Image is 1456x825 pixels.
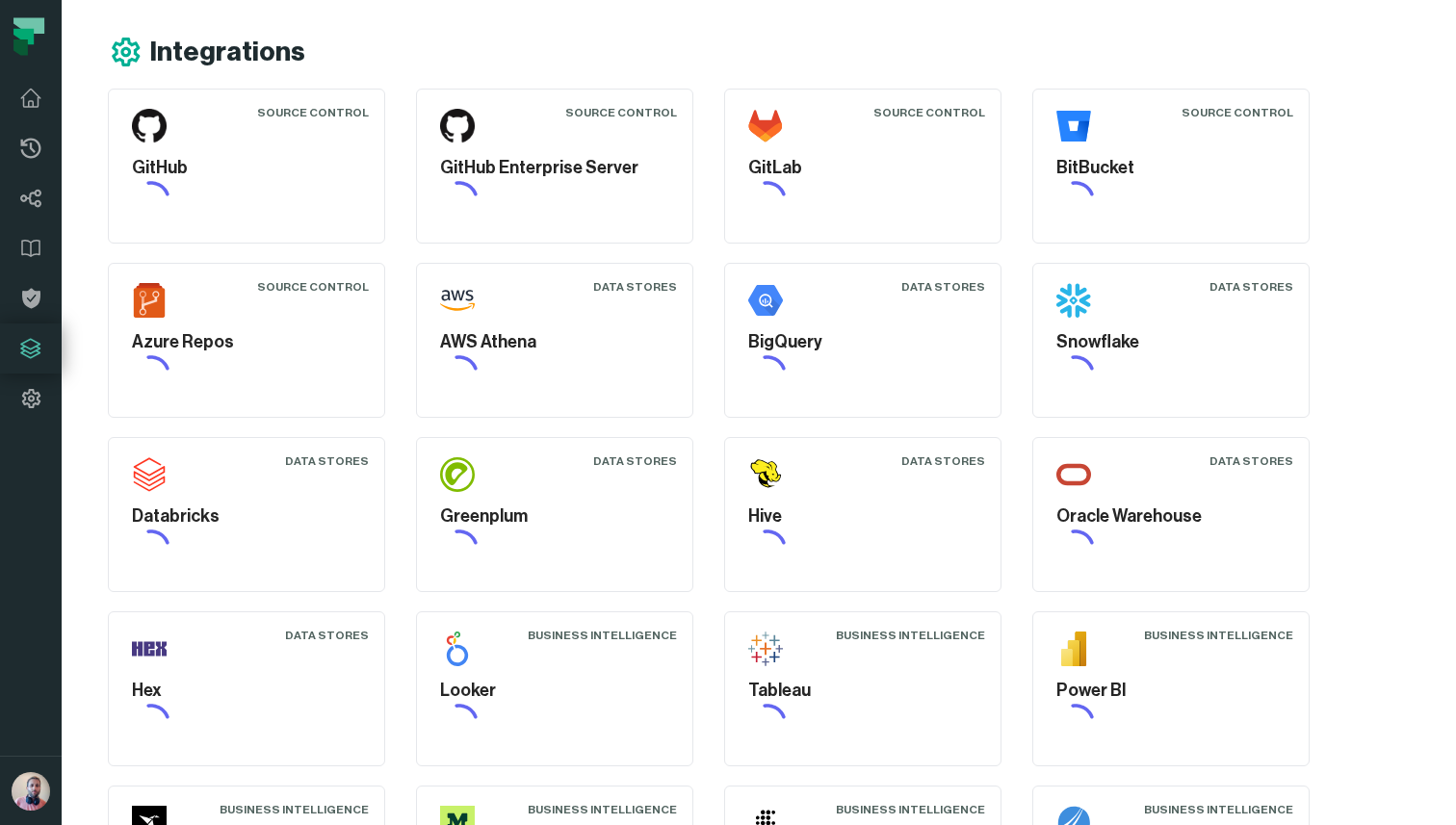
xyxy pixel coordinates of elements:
div: Business Intelligence [836,802,985,817]
div: Business Intelligence [1144,802,1293,817]
div: Source Control [257,279,369,295]
div: Data Stores [285,453,369,469]
div: Source Control [565,105,677,120]
img: BitBucket [1056,109,1091,143]
img: GitHub [132,109,167,143]
img: AWS Athena [440,283,475,318]
h5: Oracle Warehouse [1056,503,1286,529]
img: BigQuery [748,283,783,318]
h5: Azure Repos [132,329,361,355]
img: Snowflake [1056,283,1091,318]
div: Data Stores [593,453,677,469]
h5: BitBucket [1056,155,1286,181]
h5: Databricks [132,503,361,529]
img: Tableau [748,632,783,666]
img: Oracle Warehouse [1056,457,1091,492]
div: Business Intelligence [528,802,677,817]
img: Hex [132,632,167,666]
h5: Looker [440,678,669,704]
div: Source Control [873,105,985,120]
img: Greenplum [440,457,475,492]
h5: Greenplum [440,503,669,529]
h5: GitLab [748,155,977,181]
div: Data Stores [901,453,985,469]
img: GitHub Enterprise Server [440,109,475,143]
h5: Hive [748,503,977,529]
div: Business Intelligence [220,802,369,817]
h5: Tableau [748,678,977,704]
div: Data Stores [1209,279,1293,295]
h5: GitHub Enterprise Server [440,155,669,181]
div: Data Stores [901,279,985,295]
div: Source Control [257,105,369,120]
h5: Snowflake [1056,329,1286,355]
h5: Power BI [1056,678,1286,704]
img: Power BI [1056,632,1091,666]
h5: GitHub [132,155,361,181]
div: Business Intelligence [1144,628,1293,643]
h5: AWS Athena [440,329,669,355]
img: GitLab [748,109,783,143]
img: avatar of Idan Shabi [12,772,50,811]
h5: Hex [132,678,361,704]
h5: BigQuery [748,329,977,355]
div: Data Stores [593,279,677,295]
div: Business Intelligence [528,628,677,643]
img: Databricks [132,457,167,492]
div: Data Stores [1209,453,1293,469]
div: Source Control [1182,105,1293,120]
h1: Integrations [150,36,305,69]
div: Data Stores [285,628,369,643]
img: Azure Repos [132,283,167,318]
img: Hive [748,457,783,492]
div: Business Intelligence [836,628,985,643]
img: Looker [440,632,475,666]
